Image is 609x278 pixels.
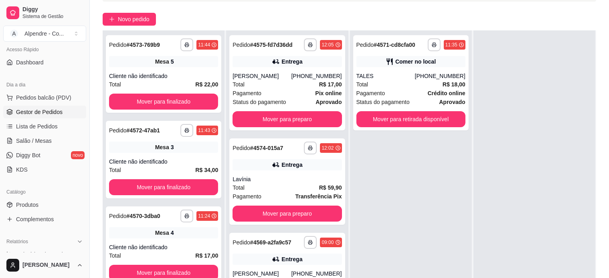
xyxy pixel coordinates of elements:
[16,108,63,116] span: Gestor de Pedidos
[3,120,86,133] a: Lista de Pedidos
[118,15,150,24] span: Novo pedido
[3,163,86,176] a: KDS
[233,183,245,192] span: Total
[3,91,86,104] button: Pedidos balcão (PDV)
[10,30,18,38] span: A
[109,127,127,134] span: Pedido
[198,42,210,48] div: 11:44
[250,145,283,151] strong: # 4574-015a7
[322,145,334,151] div: 12:02
[233,72,291,80] div: [PERSON_NAME]
[428,90,465,96] strong: Crédito online
[233,175,342,183] div: Lavínia
[127,127,160,134] strong: # 4572-47ab1
[16,94,71,102] span: Pedidos balcão (PDV)
[109,213,127,219] span: Pedido
[281,161,302,169] div: Entrega
[198,127,210,134] div: 11:43
[16,151,40,159] span: Diggy Bot
[3,134,86,147] a: Salão / Mesas
[233,111,342,127] button: Mover para preparo
[233,270,291,278] div: [PERSON_NAME]
[155,229,169,237] span: Mesa
[319,81,342,88] strong: R$ 17,00
[3,213,86,226] a: Complementos
[233,239,250,246] span: Pedido
[109,251,121,260] span: Total
[127,213,160,219] strong: # 4570-3dba0
[443,81,465,88] strong: R$ 18,00
[3,106,86,118] a: Gestor de Pedidos
[109,80,121,89] span: Total
[109,16,115,22] span: plus
[6,238,28,245] span: Relatórios
[24,30,64,38] div: Alpendre - Co ...
[233,206,342,222] button: Mover para preparo
[195,81,218,88] strong: R$ 22,00
[291,72,342,80] div: [PHONE_NUMBER]
[109,72,218,80] div: Cliente não identificado
[198,213,210,219] div: 11:24
[109,166,121,174] span: Total
[109,158,218,166] div: Cliente não identificado
[233,98,286,106] span: Status do pagamento
[356,80,368,89] span: Total
[3,43,86,56] div: Acesso Rápido
[322,42,334,48] div: 12:05
[233,145,250,151] span: Pedido
[3,26,86,42] button: Select a team
[16,215,54,223] span: Complementos
[16,137,52,145] span: Salão / Mesas
[3,248,86,261] a: Relatórios de vendas
[250,42,293,48] strong: # 4575-fd7d36dd
[3,78,86,91] div: Dia a dia
[109,179,218,195] button: Mover para finalizado
[109,243,218,251] div: Cliente não identificado
[16,122,58,130] span: Lista de Pedidos
[319,184,342,191] strong: R$ 59,90
[316,99,342,105] strong: aprovado
[356,72,415,80] div: TALES
[356,89,385,98] span: Pagamento
[395,58,436,66] div: Comer no local
[356,42,374,48] span: Pedido
[281,255,302,263] div: Entrega
[171,229,174,237] div: 4
[16,201,38,209] span: Produtos
[415,72,465,80] div: [PHONE_NUMBER]
[103,13,156,26] button: Novo pedido
[127,42,160,48] strong: # 4573-769b9
[233,192,261,201] span: Pagamento
[16,166,28,174] span: KDS
[16,58,44,66] span: Dashboard
[22,262,73,269] span: [PERSON_NAME]
[22,6,83,13] span: Diggy
[109,42,127,48] span: Pedido
[233,42,250,48] span: Pedido
[109,94,218,110] button: Mover para finalizado
[291,270,342,278] div: [PHONE_NUMBER]
[195,252,218,259] strong: R$ 17,00
[171,58,174,66] div: 5
[3,149,86,162] a: Diggy Botnovo
[356,98,410,106] span: Status do pagamento
[195,167,218,173] strong: R$ 34,00
[250,239,291,246] strong: # 4569-a2fa9c57
[233,89,261,98] span: Pagamento
[16,250,69,258] span: Relatórios de vendas
[3,256,86,275] button: [PERSON_NAME]
[439,99,465,105] strong: aprovado
[3,3,86,22] a: DiggySistema de Gestão
[374,42,415,48] strong: # 4571-cd8cfa00
[171,143,174,151] div: 3
[445,42,457,48] div: 11:35
[322,239,334,246] div: 09:00
[155,58,169,66] span: Mesa
[295,193,342,200] strong: Transferência Pix
[281,58,302,66] div: Entrega
[233,80,245,89] span: Total
[3,186,86,198] div: Catálogo
[3,56,86,69] a: Dashboard
[356,111,465,127] button: Mover para retirada disponível
[315,90,342,96] strong: Pix online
